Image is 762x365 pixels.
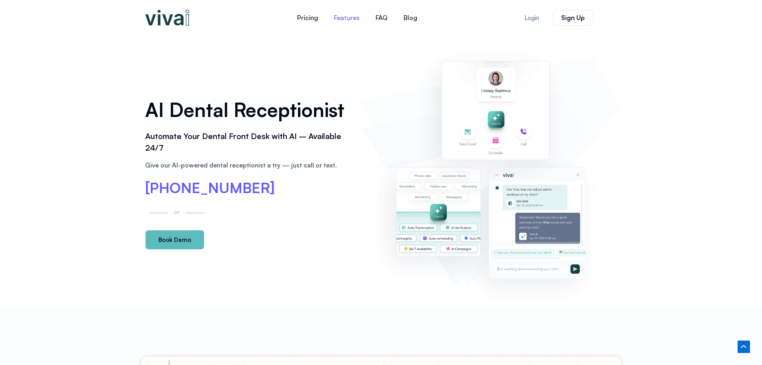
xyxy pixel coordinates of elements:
[289,8,326,27] a: Pricing
[524,15,539,21] span: Login
[145,230,204,250] a: Book Demo
[172,207,182,216] p: or
[363,43,617,302] img: AI dental receptionist dashboard – virtual receptionist dental office
[145,181,275,195] a: [PHONE_NUMBER]
[145,96,352,124] h1: AI Dental Receptionist
[158,237,191,243] span: Book Demo
[145,131,352,154] h2: Automate Your Dental Front Desk with AI – Available 24/7
[553,10,593,26] a: Sign Up
[241,8,473,27] nav: Menu
[515,10,549,26] a: Login
[145,160,352,170] p: Give our AI-powered dental receptionist a try — just call or text.
[326,8,368,27] a: Features
[368,8,396,27] a: FAQ
[561,14,585,21] span: Sign Up
[396,8,425,27] a: Blog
